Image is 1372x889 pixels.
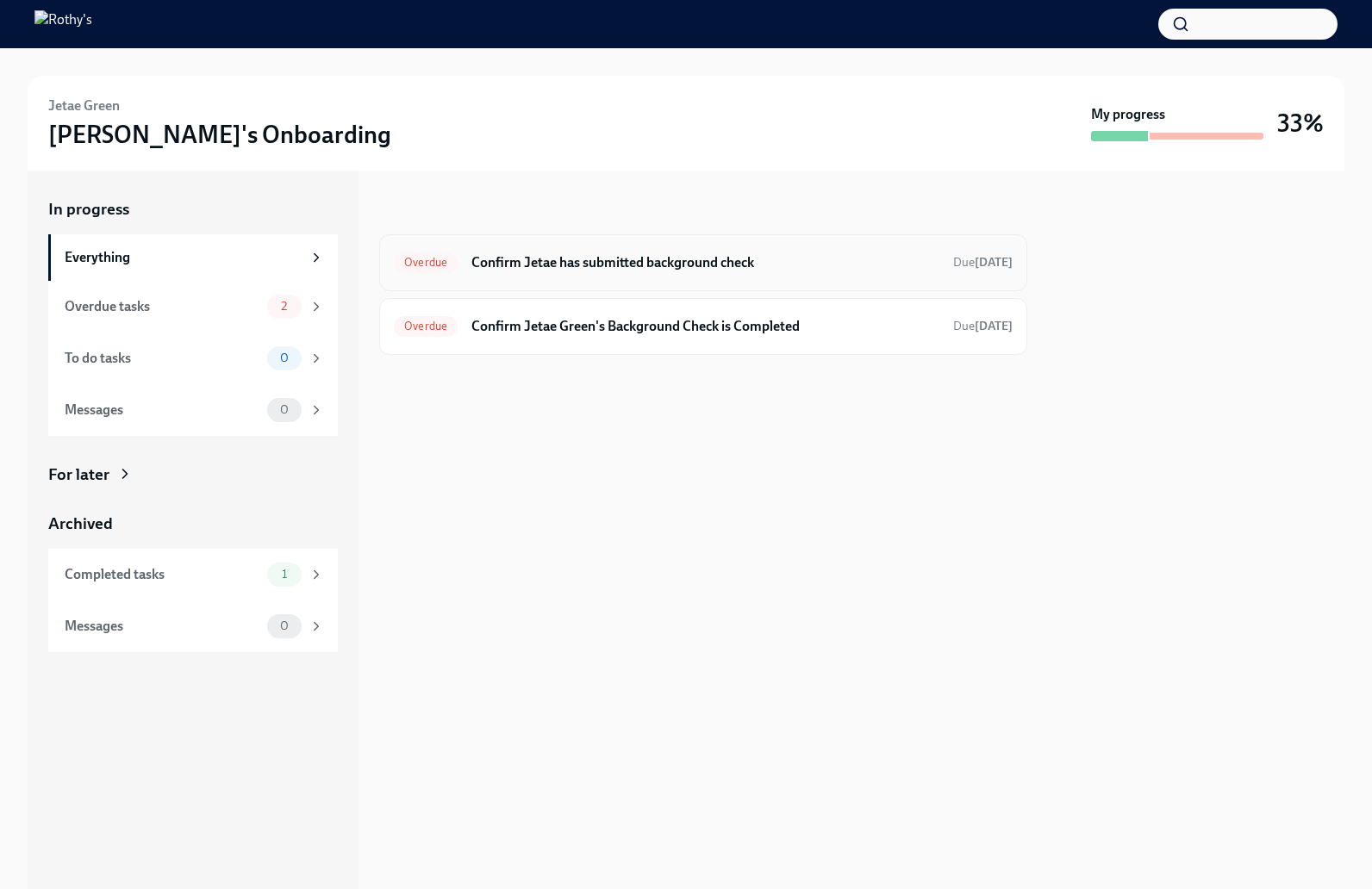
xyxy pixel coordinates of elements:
a: Completed tasks1 [48,549,338,600]
div: Messages [65,401,260,420]
span: 2 [271,300,297,313]
div: In progress [379,198,460,221]
strong: My progress [1091,105,1165,124]
span: 0 [270,403,299,416]
span: Overdue [394,320,458,333]
span: September 4th, 2025 09:00 [953,254,1013,270]
span: September 16th, 2025 09:00 [953,318,1013,334]
a: OverdueConfirm Jetae has submitted background checkDue[DATE] [394,249,1013,277]
a: Everything [48,234,338,281]
h3: [PERSON_NAME]'s Onboarding [48,119,391,150]
a: OverdueConfirm Jetae Green's Background Check is CompletedDue[DATE] [394,313,1013,340]
a: Archived [48,513,338,535]
img: Rothy's [34,10,92,38]
div: Completed tasks [65,565,260,584]
strong: [DATE] [975,255,1013,270]
a: Messages0 [48,384,338,436]
span: 1 [271,568,297,581]
div: Everything [65,248,302,267]
div: Messages [65,617,260,636]
h6: Confirm Jetae Green's Background Check is Completed [471,317,939,336]
h3: 33% [1277,108,1324,139]
a: For later [48,463,338,486]
span: 0 [270,619,299,632]
h6: Confirm Jetae has submitted background check [471,253,939,272]
span: 0 [270,351,299,364]
h6: Jetae Green [48,96,120,115]
span: Due [953,255,1013,270]
a: In progress [48,198,338,221]
span: Overdue [394,256,458,269]
a: Messages0 [48,600,338,652]
a: Overdue tasks2 [48,281,338,333]
span: Due [953,319,1013,333]
div: To do tasks [65,349,260,368]
div: For later [48,463,109,486]
div: Overdue tasks [65,297,260,316]
strong: [DATE] [975,319,1013,333]
a: To do tasks0 [48,333,338,384]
